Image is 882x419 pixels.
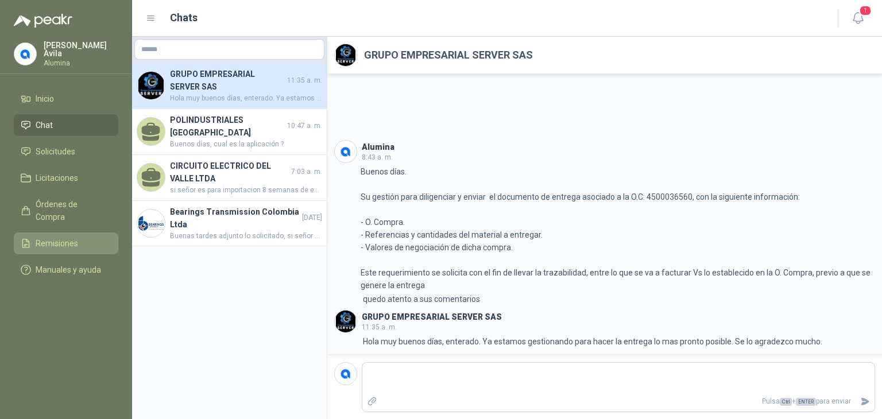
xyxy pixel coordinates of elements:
button: Enviar [856,391,875,412]
img: Company Logo [335,311,357,332]
span: 7:03 a. m. [291,166,322,177]
span: 11:35 a. m. [287,75,322,86]
img: Company Logo [14,43,36,65]
p: Buenos días. Su gestión para diligenciar y enviar el documento de entrega asociado a la O.C: 4500... [361,165,875,292]
span: Chat [36,119,53,131]
span: Hola muy buenos días, enterado. Ya estamos gestionando para hacer la entrega lo mas pronto posibl... [170,93,322,104]
h4: Bearings Transmission Colombia Ltda [170,205,300,231]
p: Alumina [44,60,118,67]
h4: GRUPO EMPRESARIAL SERVER SAS [170,68,285,93]
a: Órdenes de Compra [14,193,118,228]
span: Licitaciones [36,172,78,184]
span: Buenas tardes adjunto lo solicitado, si señor si se asumen fletes Gracias por contar con nosotros. [170,231,322,242]
a: POLINDUSTRIALES [GEOGRAPHIC_DATA]10:47 a. m.Buenos días, cual es la aplicación ? [132,109,327,155]
a: CIRCUITO ELECTRICO DEL VALLE LTDA7:03 a. m.si señor es para importacion 8 semanas de entrega [132,155,327,201]
span: Manuales y ayuda [36,263,101,276]
span: ENTER [796,398,816,406]
h1: Chats [170,10,198,26]
img: Company Logo [335,141,357,162]
img: Company Logo [137,72,165,99]
a: Licitaciones [14,167,118,189]
img: Company Logo [335,44,357,66]
span: 10:47 a. m. [287,121,322,131]
a: Remisiones [14,232,118,254]
a: Company LogoGRUPO EMPRESARIAL SERVER SAS11:35 a. m.Hola muy buenos días, enterado. Ya estamos ges... [132,63,327,109]
h4: POLINDUSTRIALES [GEOGRAPHIC_DATA] [170,114,285,139]
p: [PERSON_NAME] Avila [44,41,118,57]
h4: CIRCUITO ELECTRICO DEL VALLE LTDA [170,160,289,185]
p: quedo atento a sus comentarios [363,293,480,305]
span: Solicitudes [36,145,75,158]
label: Adjuntar archivos [362,391,382,412]
p: Pulsa + para enviar [382,391,856,412]
span: Ctrl [780,398,792,406]
h2: GRUPO EMPRESARIAL SERVER SAS [364,47,533,63]
span: 1 [859,5,872,16]
span: Inicio [36,92,54,105]
img: Company Logo [137,209,165,237]
h3: GRUPO EMPRESARIAL SERVER SAS [362,314,502,320]
span: 11:35 a. m. [362,323,397,331]
a: Chat [14,114,118,136]
span: Remisiones [36,237,78,250]
span: [DATE] [302,212,322,223]
h3: Alumina [362,144,394,150]
span: si señor es para importacion 8 semanas de entrega [170,185,322,196]
span: 8:43 a. m. [362,153,393,161]
a: Solicitudes [14,141,118,162]
span: Buenos días, cual es la aplicación ? [170,139,322,150]
button: 1 [848,8,868,29]
p: Hola muy buenos días, enterado. Ya estamos gestionando para hacer la entrega lo mas pronto posibl... [363,335,822,348]
a: Manuales y ayuda [14,259,118,281]
a: Inicio [14,88,118,110]
img: Logo peakr [14,14,72,28]
img: Company Logo [335,363,357,385]
span: Órdenes de Compra [36,198,107,223]
a: Company LogoBearings Transmission Colombia Ltda[DATE]Buenas tardes adjunto lo solicitado, si seño... [132,201,327,247]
